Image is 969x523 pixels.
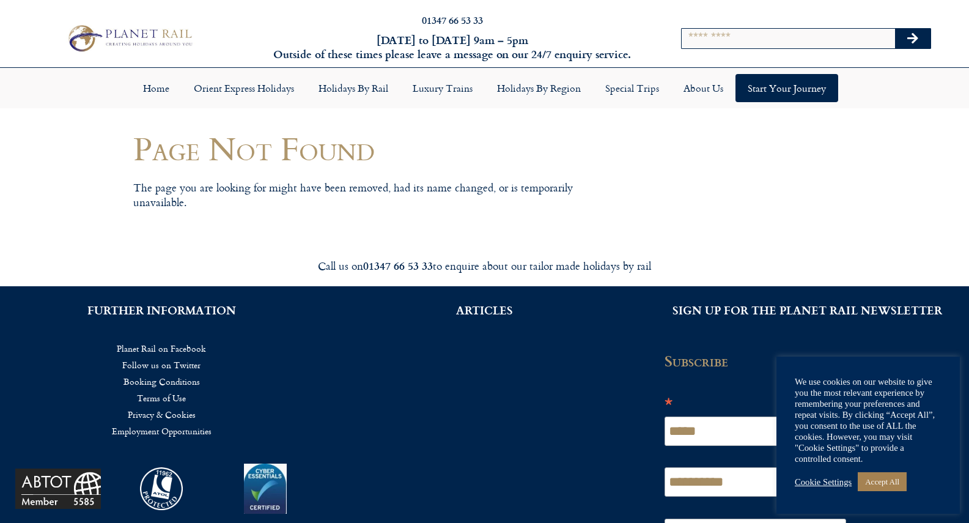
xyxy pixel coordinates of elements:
[18,340,304,357] a: Planet Rail on Facebook
[18,373,304,390] a: Booking Conditions
[262,33,643,62] h6: [DATE] to [DATE] 9am – 5pm Outside of these times please leave a message on our 24/7 enquiry serv...
[795,477,852,488] a: Cookie Settings
[363,258,433,273] strong: 01347 66 53 33
[665,379,847,394] div: indicates required
[6,74,963,102] nav: Menu
[665,352,854,369] h2: Subscribe
[341,305,627,316] h2: ARTICLES
[18,390,304,406] a: Terms of Use
[182,74,306,102] a: Orient Express Holidays
[18,305,304,316] h2: FURTHER INFORMATION
[593,74,671,102] a: Special Trips
[133,180,592,209] p: The page you are looking for might have been removed, had its name changed, or is temporarily una...
[895,29,930,48] button: Search
[63,22,196,54] img: Planet Rail Train Holidays Logo
[400,74,485,102] a: Luxury Trains
[422,13,483,27] a: 01347 66 53 33
[18,357,304,373] a: Follow us on Twitter
[485,74,593,102] a: Holidays by Region
[133,130,592,166] h1: Page Not Found
[671,74,735,102] a: About Us
[18,423,304,439] a: Employment Opportunities
[18,406,304,423] a: Privacy & Cookies
[665,305,951,316] h2: SIGN UP FOR THE PLANET RAIL NEWSLETTER
[18,340,304,439] nav: Menu
[142,259,827,273] div: Call us on to enquire about our tailor made holidays by rail
[858,472,907,491] a: Accept All
[735,74,838,102] a: Start your Journey
[795,376,941,464] div: We use cookies on our website to give you the most relevant experience by remembering your prefer...
[131,74,182,102] a: Home
[306,74,400,102] a: Holidays by Rail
